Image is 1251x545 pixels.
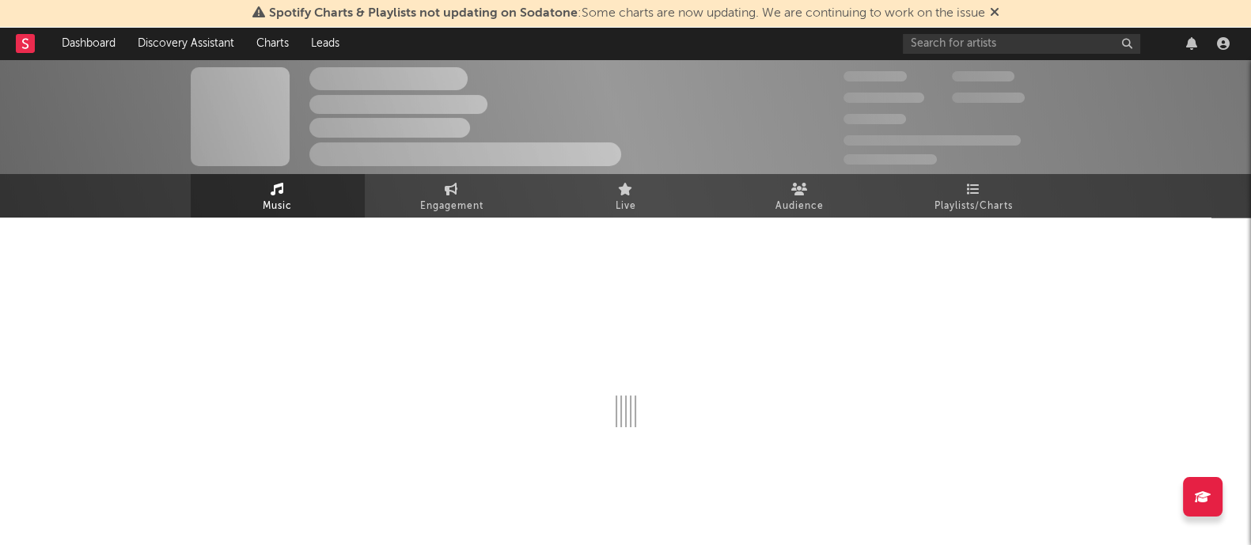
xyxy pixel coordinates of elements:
[300,28,351,59] a: Leads
[952,93,1025,103] span: 1.000.000
[990,7,999,20] span: Dismiss
[616,197,636,216] span: Live
[843,154,937,165] span: Jump Score: 85.0
[934,197,1013,216] span: Playlists/Charts
[843,135,1021,146] span: 50.000.000 Monthly Listeners
[903,34,1140,54] input: Search for artists
[887,174,1061,218] a: Playlists/Charts
[952,71,1014,81] span: 100.000
[420,197,483,216] span: Engagement
[843,93,924,103] span: 50.000.000
[51,28,127,59] a: Dashboard
[775,197,824,216] span: Audience
[365,174,539,218] a: Engagement
[127,28,245,59] a: Discovery Assistant
[539,174,713,218] a: Live
[269,7,578,20] span: Spotify Charts & Playlists not updating on Sodatone
[269,7,985,20] span: : Some charts are now updating. We are continuing to work on the issue
[245,28,300,59] a: Charts
[713,174,887,218] a: Audience
[843,71,907,81] span: 300.000
[191,174,365,218] a: Music
[263,197,292,216] span: Music
[843,114,906,124] span: 100.000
